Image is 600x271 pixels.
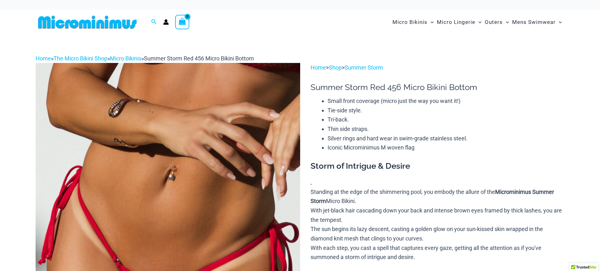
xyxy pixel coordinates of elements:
a: Search icon link [151,18,157,26]
a: Home [36,55,51,62]
span: » » » [36,55,254,62]
nav: Site Navigation [390,12,565,33]
li: Thin side straps. [328,124,564,134]
a: Micro BikinisMenu ToggleMenu Toggle [391,13,435,32]
span: Outers [485,14,503,30]
span: Micro Bikinis [392,14,427,30]
h1: Summer Storm Red 456 Micro Bikini Bottom [311,82,564,92]
p: > > [311,63,564,72]
a: Summer Storm [345,64,383,71]
a: The Micro Bikini Shop [54,55,107,62]
a: Account icon link [163,19,169,25]
span: Menu Toggle [475,14,482,30]
span: Mens Swimwear [512,14,556,30]
span: Summer Storm Red 456 Micro Bikini Bottom [144,55,254,62]
span: Micro Lingerie [437,14,475,30]
div: , [311,161,564,262]
a: OutersMenu ToggleMenu Toggle [483,13,511,32]
img: MM SHOP LOGO FLAT [36,15,139,29]
a: Shop [329,64,342,71]
span: Menu Toggle [427,14,434,30]
li: Tri-back. [328,115,564,124]
a: Mens SwimwearMenu ToggleMenu Toggle [511,13,563,32]
p: Standing at the edge of the shimmering pool, you embody the allure of the Micro Bikini. With jet-... [311,187,564,262]
a: Micro LingerieMenu ToggleMenu Toggle [435,13,483,32]
span: Menu Toggle [503,14,509,30]
h3: Storm of Intrigue & Desire [311,161,564,172]
a: View Shopping Cart, empty [175,15,190,29]
li: Iconic Microminimus M woven flag [328,143,564,152]
li: Tie-side style. [328,106,564,115]
a: Home [311,64,326,71]
li: Small front coverage (micro just the way you want it!) [328,96,564,106]
li: Silver rings and hard wear in swim-grade stainless steel. [328,134,564,143]
span: Menu Toggle [556,14,562,30]
a: Micro Bikinis [110,55,141,62]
